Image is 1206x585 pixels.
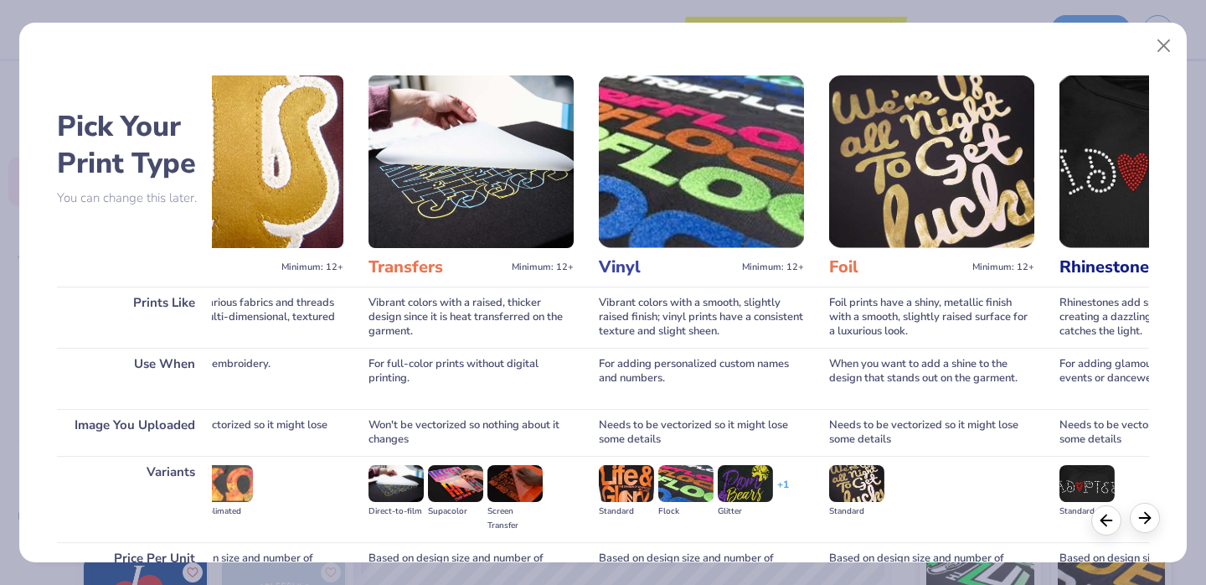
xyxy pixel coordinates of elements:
div: Direct-to-film [368,505,424,519]
span: Minimum: 12+ [972,261,1034,273]
img: Transfers [368,75,574,248]
div: Foil prints have a shiny, metallic finish with a smooth, slightly raised surface for a luxurious ... [829,287,1034,348]
div: Use When [57,348,212,409]
div: Standard [1059,505,1115,519]
div: Supacolor [428,505,483,519]
div: Screen Transfer [487,505,543,533]
img: Glitter [718,465,773,502]
div: Incorporates various fabrics and threads for a raised, multi-dimensional, textured look. [138,287,343,348]
h3: Rhinestones [1059,256,1196,278]
img: Flock [658,465,714,502]
img: Supacolor [428,465,483,502]
div: Vibrant colors with a raised, thicker design since it is heat transferred on the garment. [368,287,574,348]
div: Image You Uploaded [57,409,212,456]
div: For large-area embroidery. [138,348,343,409]
span: Minimum: 12+ [512,261,574,273]
div: Standard [599,505,654,519]
img: Screen Transfer [487,465,543,502]
span: Minimum: 12+ [742,261,804,273]
img: Standard [829,465,884,502]
div: Needs to be vectorized so it might lose some details [138,409,343,456]
div: Vibrant colors with a smooth, slightly raised finish; vinyl prints have a consistent texture and ... [599,287,804,348]
div: When you want to add a shine to the design that stands out on the garment. [829,348,1034,409]
div: Won't be vectorized so nothing about it changes [368,409,574,456]
div: Glitter [718,505,773,519]
img: Standard [599,465,654,502]
h3: Vinyl [599,256,735,278]
div: For full-color prints without digital printing. [368,348,574,409]
div: Needs to be vectorized so it might lose some details [829,409,1034,456]
img: Vinyl [599,75,804,248]
button: Close [1148,30,1180,62]
div: + 1 [777,478,789,506]
div: Prints Like [57,287,212,348]
div: Needs to be vectorized so it might lose some details [599,409,804,456]
span: Minimum: 12+ [281,261,343,273]
img: Sublimated [198,465,253,502]
img: Foil [829,75,1034,248]
div: Standard [829,505,884,519]
h2: Pick Your Print Type [57,108,212,182]
h3: Transfers [368,256,505,278]
div: Flock [658,505,714,519]
div: For adding personalized custom names and numbers. [599,348,804,409]
img: Standard [1059,465,1115,502]
img: Applique [138,75,343,248]
div: Sublimated [198,505,253,519]
img: Direct-to-film [368,465,424,502]
p: You can change this later. [57,191,212,205]
div: Variants [57,456,212,542]
h3: Foil [829,256,966,278]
